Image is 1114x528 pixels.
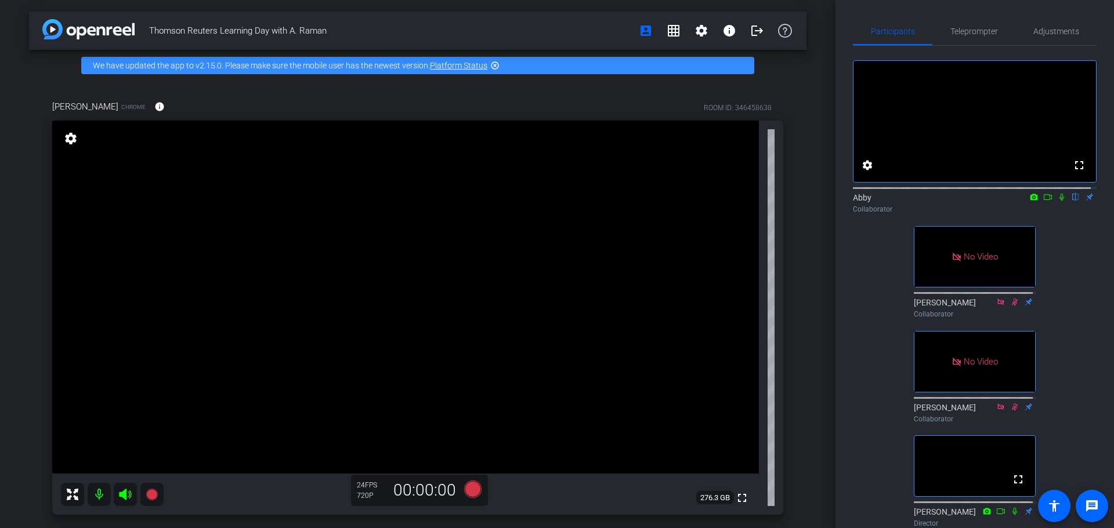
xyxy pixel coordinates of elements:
[853,204,1097,214] div: Collaborator
[667,24,681,38] mat-icon: grid_on
[871,27,915,35] span: Participants
[696,491,734,505] span: 276.3 GB
[860,158,874,172] mat-icon: settings
[914,414,1036,424] div: Collaborator
[42,19,135,39] img: app-logo
[750,24,764,38] mat-icon: logout
[964,356,998,366] span: No Video
[914,402,1036,424] div: [PERSON_NAME]
[964,252,998,262] span: No Video
[1047,499,1061,513] mat-icon: accessibility
[853,192,1097,214] div: Abby
[1011,472,1025,486] mat-icon: fullscreen
[639,24,653,38] mat-icon: account_box
[154,101,165,112] mat-icon: info
[52,100,118,113] span: [PERSON_NAME]
[149,19,632,42] span: Thomson Reuters Learning Day with A. Raman
[1033,27,1079,35] span: Adjustments
[735,491,749,505] mat-icon: fullscreen
[386,480,464,500] div: 00:00:00
[722,24,736,38] mat-icon: info
[950,27,998,35] span: Teleprompter
[914,309,1036,319] div: Collaborator
[357,491,386,500] div: 720P
[490,61,500,70] mat-icon: highlight_off
[1072,158,1086,172] mat-icon: fullscreen
[1085,499,1099,513] mat-icon: message
[121,103,146,111] span: Chrome
[365,481,377,489] span: FPS
[695,24,708,38] mat-icon: settings
[1069,191,1083,202] mat-icon: flip
[914,297,1036,319] div: [PERSON_NAME]
[704,103,772,113] div: ROOM ID: 346458638
[63,132,79,145] mat-icon: settings
[357,480,386,490] div: 24
[430,61,487,70] a: Platform Status
[81,57,754,74] div: We have updated the app to v2.15.0. Please make sure the mobile user has the newest version.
